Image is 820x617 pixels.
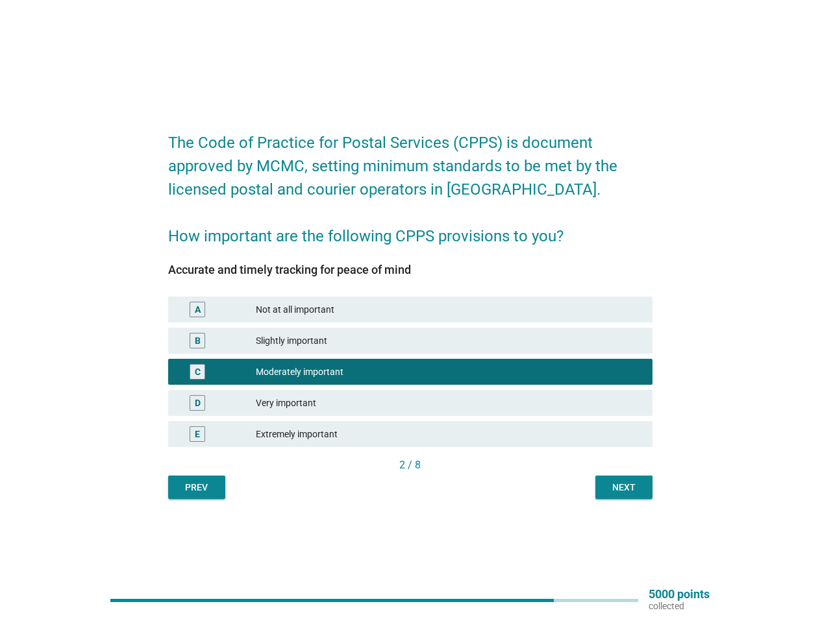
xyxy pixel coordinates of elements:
[256,426,642,442] div: Extremely important
[168,457,652,473] div: 2 / 8
[256,302,642,317] div: Not at all important
[168,261,652,278] div: Accurate and timely tracking for peace of mind
[195,334,201,348] div: B
[606,481,642,494] div: Next
[649,600,710,612] p: collected
[195,396,201,410] div: D
[256,395,642,411] div: Very important
[179,481,215,494] div: Prev
[195,303,201,317] div: A
[256,364,642,380] div: Moderately important
[168,118,652,248] h2: The Code of Practice for Postal Services (CPPS) is document approved by MCMC, setting minimum sta...
[595,476,652,499] button: Next
[256,333,642,348] div: Slightly important
[195,365,201,379] div: C
[195,428,200,441] div: E
[168,476,225,499] button: Prev
[649,588,710,600] p: 5000 points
